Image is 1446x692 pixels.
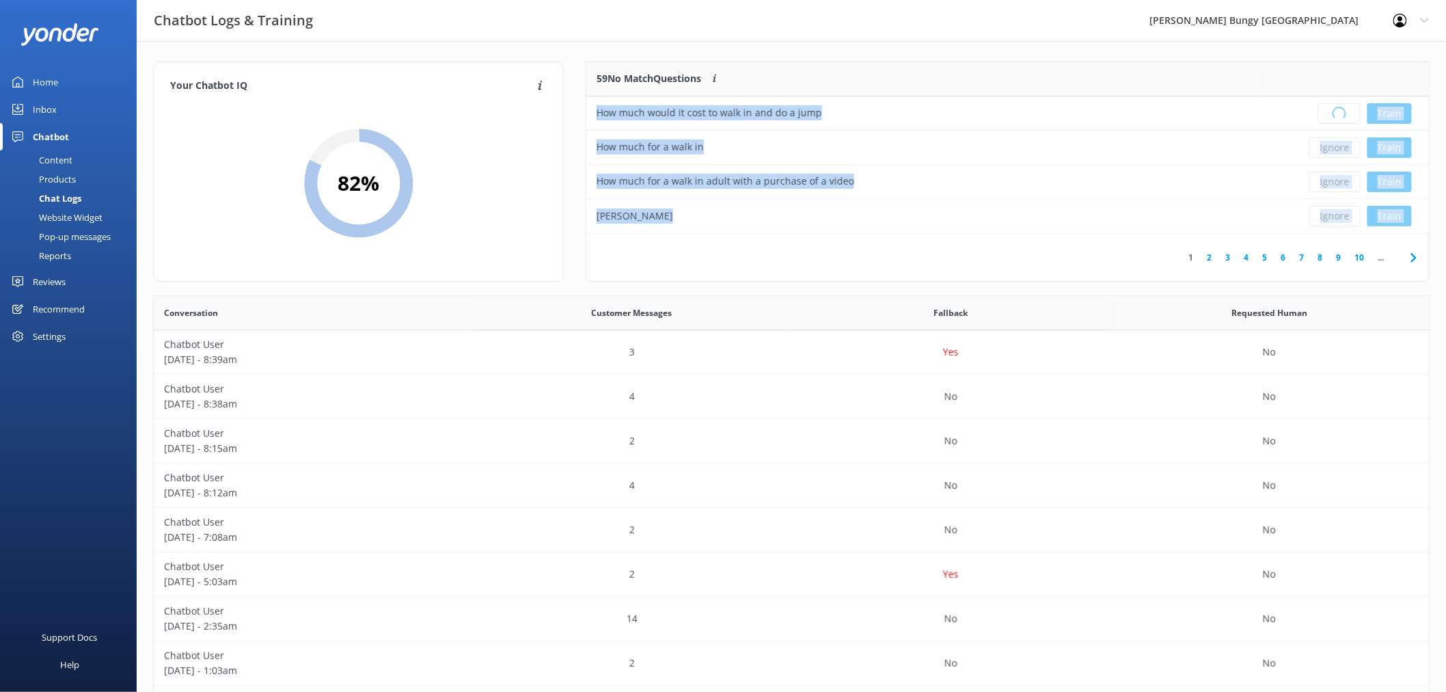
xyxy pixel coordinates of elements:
[629,434,635,449] p: 2
[164,619,463,634] p: [DATE] - 2:35am
[42,624,98,651] div: Support Docs
[944,522,957,537] p: No
[60,651,79,678] div: Help
[8,150,137,170] a: Content
[8,150,72,170] div: Content
[164,470,463,485] p: Chatbot User
[1231,306,1307,319] span: Requested Human
[586,199,1429,233] div: row
[1238,251,1256,264] a: 4
[164,352,463,367] p: [DATE] - 8:39am
[629,522,635,537] p: 2
[164,382,463,397] p: Chatbot User
[629,345,635,360] p: 3
[8,170,137,189] a: Products
[1293,251,1311,264] a: 7
[154,375,1429,419] div: row
[164,337,463,352] p: Chatbot User
[944,389,957,404] p: No
[33,68,58,96] div: Home
[154,330,1429,375] div: row
[164,604,463,619] p: Chatbot User
[629,656,635,671] p: 2
[944,478,957,493] p: No
[586,96,1429,233] div: grid
[1219,251,1238,264] a: 3
[1256,251,1274,264] a: 5
[154,419,1429,464] div: row
[8,208,137,227] a: Website Widget
[597,139,704,155] div: How much for a walk in
[33,123,69,150] div: Chatbot
[164,397,463,412] p: [DATE] - 8:38am
[8,246,71,265] div: Reports
[1263,345,1276,360] p: No
[33,268,66,295] div: Reviews
[1263,389,1276,404] p: No
[164,515,463,530] p: Chatbot User
[1263,434,1276,449] p: No
[154,641,1429,686] div: row
[338,167,379,200] h2: 82 %
[1263,478,1276,493] p: No
[629,567,635,582] p: 2
[164,648,463,663] p: Chatbot User
[627,611,638,626] p: 14
[1263,611,1276,626] p: No
[1201,251,1219,264] a: 2
[1372,251,1391,264] span: ...
[943,345,959,360] p: Yes
[33,323,66,350] div: Settings
[8,246,137,265] a: Reports
[1263,522,1276,537] p: No
[154,464,1429,508] div: row
[154,508,1429,553] div: row
[597,105,822,120] div: How much would it cost to walk in and do a jump
[944,656,957,671] p: No
[33,295,85,323] div: Recommend
[1348,251,1372,264] a: 10
[1263,656,1276,671] p: No
[164,306,218,319] span: Conversation
[33,96,57,123] div: Inbox
[8,189,137,208] a: Chat Logs
[170,79,534,94] h4: Your Chatbot IQ
[597,174,854,189] div: How much for a walk in adult with a purchase of a video
[154,597,1429,641] div: row
[1311,251,1330,264] a: 8
[943,567,959,582] p: Yes
[944,434,957,449] p: No
[586,165,1429,199] div: row
[1263,567,1276,582] p: No
[8,189,81,208] div: Chat Logs
[164,530,463,545] p: [DATE] - 7:08am
[629,478,635,493] p: 4
[597,71,701,86] p: 59 No Match Questions
[164,441,463,456] p: [DATE] - 8:15am
[164,663,463,678] p: [DATE] - 1:03am
[154,553,1429,597] div: row
[944,611,957,626] p: No
[629,389,635,404] p: 4
[1330,251,1348,264] a: 9
[933,306,968,319] span: Fallback
[8,208,103,227] div: Website Widget
[164,559,463,574] p: Chatbot User
[164,426,463,441] p: Chatbot User
[1182,251,1201,264] a: 1
[164,574,463,589] p: [DATE] - 5:03am
[1274,251,1293,264] a: 6
[592,306,672,319] span: Customer Messages
[597,209,673,224] div: [PERSON_NAME]
[164,485,463,501] p: [DATE] - 8:12am
[8,227,137,246] a: Pop-up messages
[8,227,111,246] div: Pop-up messages
[586,96,1429,131] div: row
[8,170,76,189] div: Products
[21,23,99,46] img: yonder-white-logo.png
[154,10,313,31] h3: Chatbot Logs & Training
[586,131,1429,165] div: row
